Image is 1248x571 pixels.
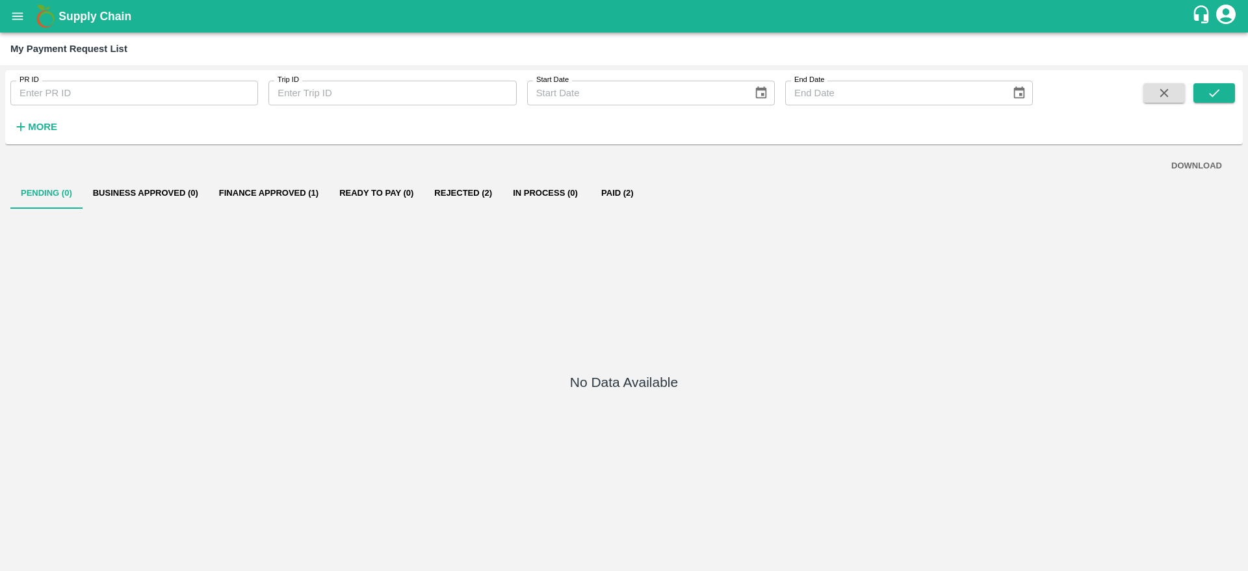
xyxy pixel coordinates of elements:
button: Ready To Pay (0) [329,178,424,209]
button: Business Approved (0) [83,178,209,209]
b: Supply Chain [58,10,131,23]
a: Supply Chain [58,7,1191,25]
label: Trip ID [278,75,299,85]
input: End Date [785,81,1002,105]
div: My Payment Request List [10,40,127,57]
label: PR ID [19,75,39,85]
button: Choose date [1007,81,1032,105]
h5: No Data Available [570,373,678,392]
button: Pending (0) [10,178,83,209]
button: open drawer [3,1,32,31]
input: Enter Trip ID [268,81,516,105]
button: Paid (2) [588,178,647,209]
button: DOWNLOAD [1166,155,1227,178]
input: Enter PR ID [10,81,258,105]
label: Start Date [536,75,569,85]
button: Choose date [749,81,773,105]
label: End Date [794,75,824,85]
div: customer-support [1191,5,1214,28]
button: In Process (0) [502,178,588,209]
strong: More [28,122,57,132]
div: account of current user [1214,3,1238,30]
input: Start Date [527,81,744,105]
button: More [10,116,60,138]
button: Finance Approved (1) [209,178,329,209]
button: Rejected (2) [424,178,502,209]
img: logo [32,3,58,29]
